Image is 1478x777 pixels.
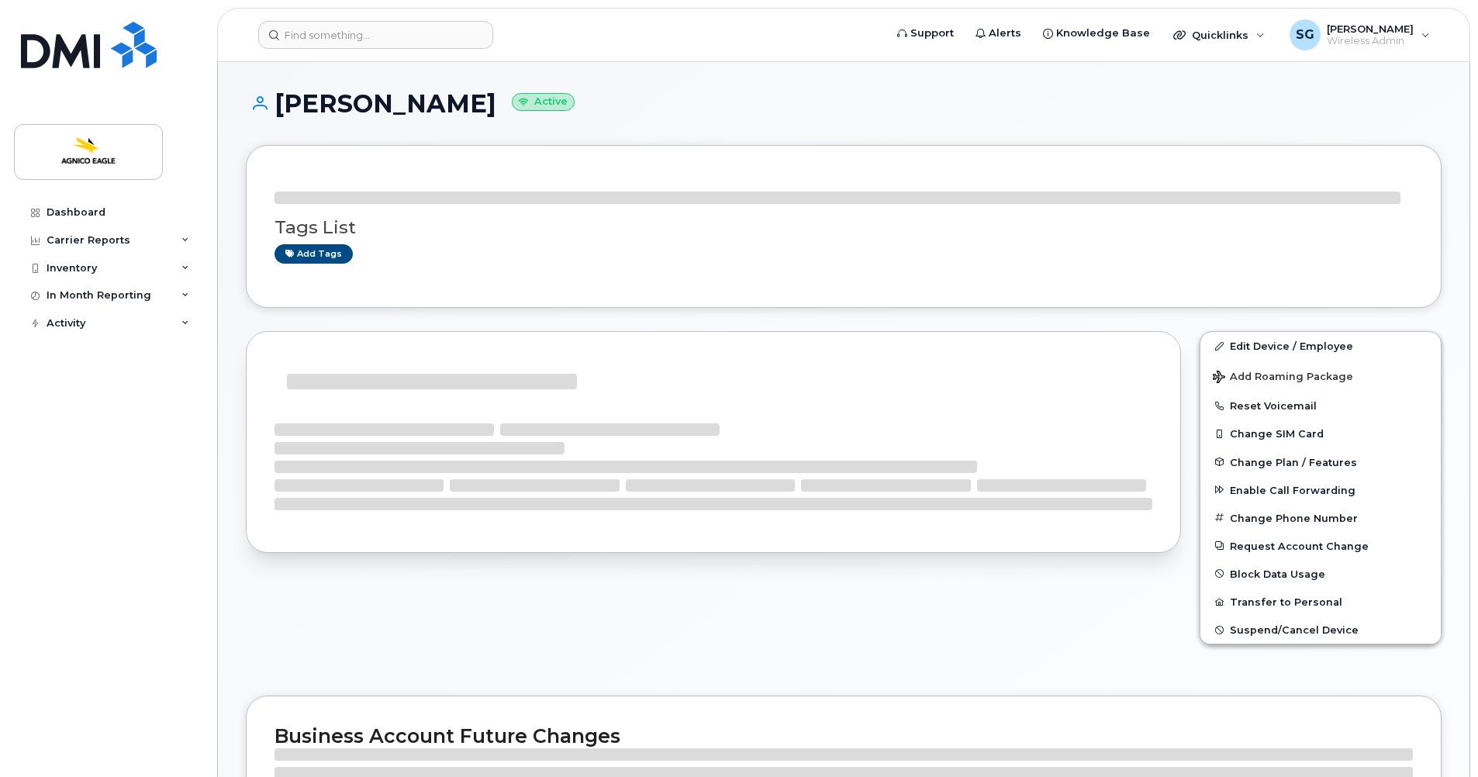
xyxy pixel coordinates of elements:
[1200,616,1441,644] button: Suspend/Cancel Device
[1230,484,1355,496] span: Enable Call Forwarding
[275,724,1413,748] h2: Business Account Future Changes
[1200,392,1441,420] button: Reset Voicemail
[512,93,575,111] small: Active
[246,90,1442,117] h1: [PERSON_NAME]
[1230,456,1357,468] span: Change Plan / Features
[1200,420,1441,447] button: Change SIM Card
[1230,624,1359,636] span: Suspend/Cancel Device
[1200,588,1441,616] button: Transfer to Personal
[275,218,1413,237] h3: Tags List
[1200,532,1441,560] button: Request Account Change
[1200,560,1441,588] button: Block Data Usage
[275,244,353,264] a: Add tags
[1213,371,1353,385] span: Add Roaming Package
[1200,476,1441,504] button: Enable Call Forwarding
[1200,332,1441,360] a: Edit Device / Employee
[1200,504,1441,532] button: Change Phone Number
[1200,448,1441,476] button: Change Plan / Features
[1200,360,1441,392] button: Add Roaming Package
